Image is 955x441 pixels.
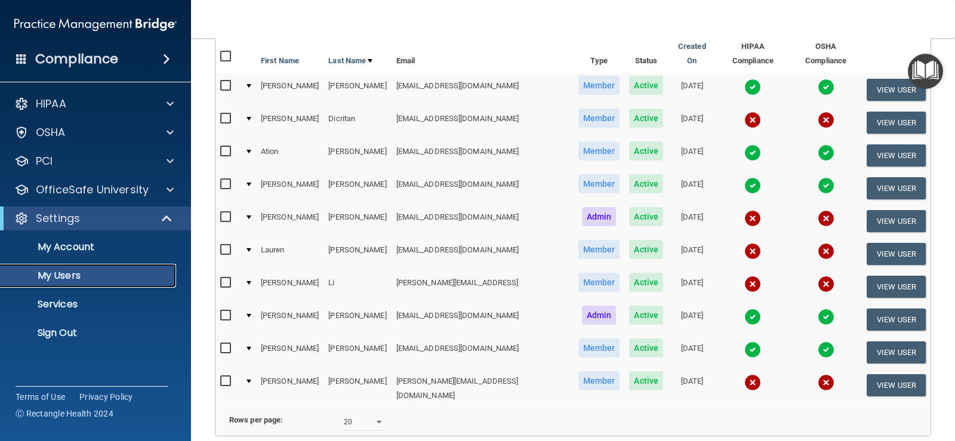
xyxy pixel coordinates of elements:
span: Admin [582,207,617,226]
button: View User [867,276,926,298]
button: View User [867,341,926,363]
th: OSHA Compliance [790,35,862,73]
td: [DATE] [668,369,716,408]
td: [DATE] [668,106,716,139]
p: PCI [36,154,53,168]
img: cross.ca9f0e7f.svg [744,374,761,391]
img: tick.e7d51cea.svg [818,79,834,95]
td: Lauren [256,238,324,270]
p: OfficeSafe University [36,183,149,197]
td: [PERSON_NAME] [324,73,391,106]
td: [PERSON_NAME] [256,369,324,408]
th: Type [574,35,625,73]
td: [PERSON_NAME] [324,303,391,336]
td: [EMAIL_ADDRESS][DOMAIN_NAME] [392,238,574,270]
td: Li [324,270,391,303]
span: Active [629,109,663,128]
td: [DATE] [668,270,716,303]
td: [PERSON_NAME] [256,336,324,369]
td: [DATE] [668,238,716,270]
th: Email [392,35,574,73]
b: Rows per page: [229,415,283,424]
img: tick.e7d51cea.svg [818,177,834,194]
span: Member [578,174,620,193]
td: [PERSON_NAME] [324,369,391,408]
h4: Compliance [35,51,118,67]
td: [EMAIL_ADDRESS][DOMAIN_NAME] [392,205,574,238]
a: HIPAA [14,97,174,111]
img: tick.e7d51cea.svg [818,309,834,325]
a: PCI [14,154,174,168]
th: Status [624,35,668,73]
td: [DATE] [668,73,716,106]
td: [PERSON_NAME] [256,270,324,303]
td: [PERSON_NAME] [256,205,324,238]
a: OSHA [14,125,174,140]
td: [DATE] [668,205,716,238]
img: cross.ca9f0e7f.svg [744,210,761,227]
button: View User [867,374,926,396]
td: [PERSON_NAME][EMAIL_ADDRESS] [392,270,574,303]
span: Active [629,338,663,357]
a: Last Name [328,54,372,68]
img: cross.ca9f0e7f.svg [818,276,834,292]
td: [PERSON_NAME] [324,205,391,238]
button: View User [867,144,926,166]
button: View User [867,309,926,331]
p: Sign Out [8,327,171,339]
img: tick.e7d51cea.svg [818,341,834,358]
img: cross.ca9f0e7f.svg [818,374,834,391]
p: Services [8,298,171,310]
td: [EMAIL_ADDRESS][DOMAIN_NAME] [392,73,574,106]
button: Open Resource Center [908,54,943,89]
td: [DATE] [668,172,716,205]
span: Active [629,306,663,325]
img: cross.ca9f0e7f.svg [744,243,761,260]
th: HIPAA Compliance [716,35,790,73]
td: [EMAIL_ADDRESS][DOMAIN_NAME] [392,172,574,205]
img: cross.ca9f0e7f.svg [818,112,834,128]
button: View User [867,177,926,199]
p: Settings [36,211,80,226]
p: HIPAA [36,97,66,111]
td: [EMAIL_ADDRESS][DOMAIN_NAME] [392,336,574,369]
p: OSHA [36,125,66,140]
img: tick.e7d51cea.svg [744,177,761,194]
td: Ation [256,139,324,172]
span: Active [629,174,663,193]
span: Member [578,76,620,95]
img: tick.e7d51cea.svg [744,309,761,325]
a: Privacy Policy [79,391,133,403]
td: [PERSON_NAME] [256,172,324,205]
a: First Name [261,54,299,68]
img: cross.ca9f0e7f.svg [744,276,761,292]
td: Dicritan [324,106,391,139]
img: cross.ca9f0e7f.svg [818,210,834,227]
span: Active [629,371,663,390]
td: [PERSON_NAME] [324,336,391,369]
span: Active [629,240,663,259]
td: [PERSON_NAME] [324,172,391,205]
button: View User [867,79,926,101]
td: [DATE] [668,139,716,172]
td: [PERSON_NAME] [324,238,391,270]
span: Active [629,141,663,161]
span: Member [578,371,620,390]
span: Member [578,240,620,259]
a: Settings [14,211,173,226]
span: Member [578,141,620,161]
td: [PERSON_NAME] [256,106,324,139]
td: [EMAIL_ADDRESS][DOMAIN_NAME] [392,139,574,172]
img: tick.e7d51cea.svg [818,144,834,161]
td: [PERSON_NAME] [256,73,324,106]
img: tick.e7d51cea.svg [744,79,761,95]
img: tick.e7d51cea.svg [744,144,761,161]
a: Created On [673,39,711,68]
td: [EMAIL_ADDRESS][DOMAIN_NAME] [392,106,574,139]
span: Active [629,207,663,226]
span: Ⓒ Rectangle Health 2024 [16,408,113,420]
a: Terms of Use [16,391,65,403]
span: Admin [582,306,617,325]
button: View User [867,112,926,134]
td: [PERSON_NAME][EMAIL_ADDRESS][DOMAIN_NAME] [392,369,574,408]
